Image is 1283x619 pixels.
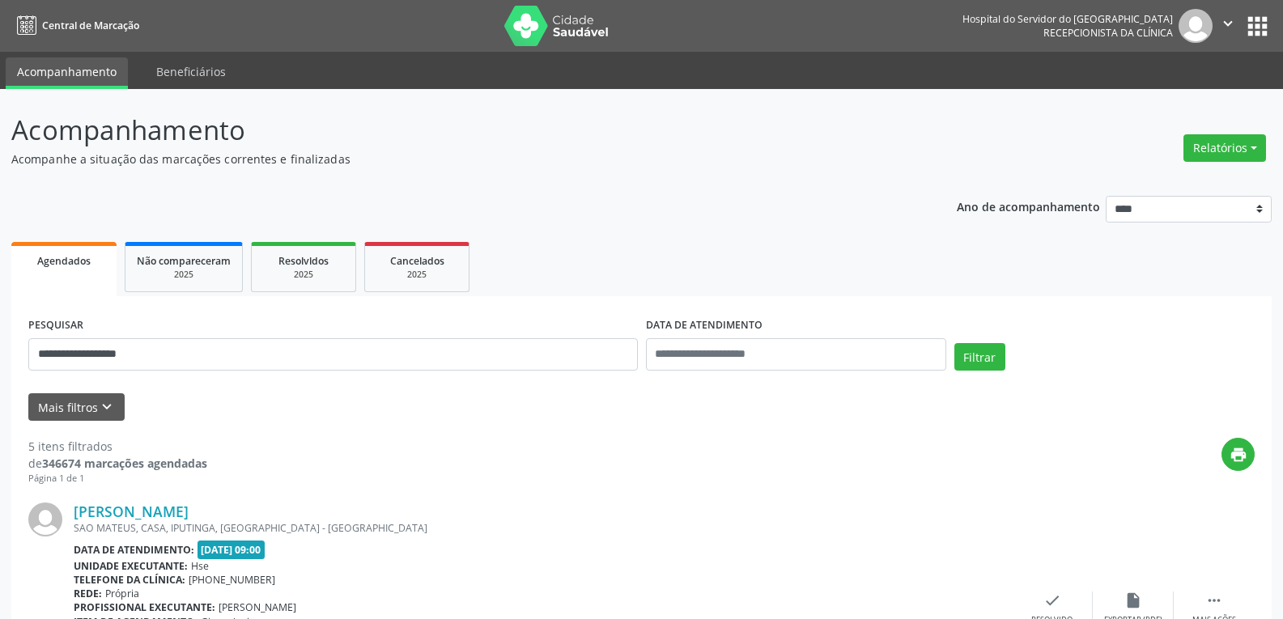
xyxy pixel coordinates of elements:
b: Data de atendimento: [74,543,194,557]
span: Recepcionista da clínica [1043,26,1173,40]
i: keyboard_arrow_down [98,398,116,416]
label: PESQUISAR [28,313,83,338]
b: Unidade executante: [74,559,188,573]
span: Agendados [37,254,91,268]
i: print [1230,446,1247,464]
button: Filtrar [954,343,1005,371]
div: Página 1 de 1 [28,472,207,485]
p: Acompanhamento [11,110,894,151]
span: Cancelados [390,254,444,268]
div: de [28,455,207,472]
button: print [1221,438,1255,471]
i: insert_drive_file [1124,591,1142,609]
span: Não compareceram [137,254,231,268]
span: Resolvidos [278,254,329,268]
div: 2025 [376,269,457,281]
b: Rede: [74,587,102,600]
span: [PERSON_NAME] [219,600,296,614]
i:  [1219,15,1237,32]
a: Central de Marcação [11,12,139,39]
label: DATA DE ATENDIMENTO [646,313,763,338]
span: Central de Marcação [42,19,139,32]
img: img [1179,9,1213,43]
div: SAO MATEUS, CASA, IPUTINGA, [GEOGRAPHIC_DATA] - [GEOGRAPHIC_DATA] [74,521,1012,535]
i: check [1043,591,1061,609]
button: apps [1243,12,1272,40]
span: Própria [105,587,139,600]
b: Profissional executante: [74,600,215,614]
span: [DATE] 09:00 [198,541,266,559]
button: Relatórios [1183,134,1266,162]
div: 2025 [137,269,231,281]
strong: 346674 marcações agendadas [42,456,207,471]
p: Acompanhe a situação das marcações correntes e finalizadas [11,151,894,167]
img: img [28,502,62,536]
button:  [1213,9,1243,43]
div: 5 itens filtrados [28,438,207,455]
a: [PERSON_NAME] [74,502,189,520]
a: Beneficiários [145,57,237,86]
p: Ano de acompanhamento [957,196,1100,216]
div: 2025 [263,269,344,281]
button: Mais filtroskeyboard_arrow_down [28,393,125,422]
b: Telefone da clínica: [74,573,185,587]
span: [PHONE_NUMBER] [189,573,275,587]
div: Hospital do Servidor do [GEOGRAPHIC_DATA] [962,12,1173,26]
a: Acompanhamento [6,57,128,89]
i:  [1205,591,1223,609]
span: Hse [191,559,209,573]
